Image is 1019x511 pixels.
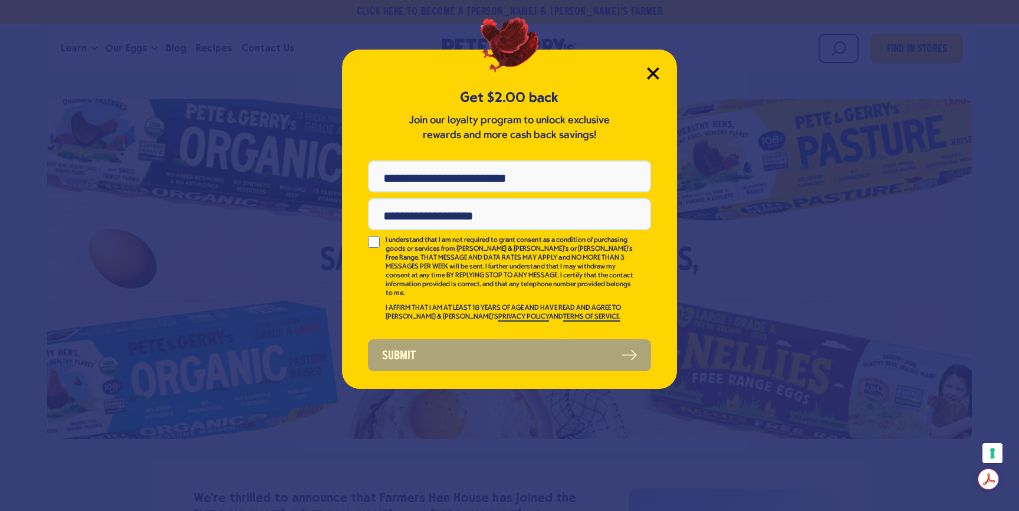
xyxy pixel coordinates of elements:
[406,113,613,143] p: Join our loyalty program to unlock exclusive rewards and more cash back savings!
[647,67,659,80] button: Close Modal
[563,313,620,322] a: TERMS OF SERVICE.
[368,88,651,107] h5: Get $2.00 back
[368,339,651,371] button: Submit
[386,304,635,322] p: I AFFIRM THAT I AM AT LEAST 18 YEARS OF AGE AND HAVE READ AND AGREE TO [PERSON_NAME] & [PERSON_NA...
[368,236,380,248] input: I understand that I am not required to grant consent as a condition of purchasing goods or servic...
[498,313,549,322] a: PRIVACY POLICY
[386,236,635,298] p: I understand that I am not required to grant consent as a condition of purchasing goods or servic...
[982,443,1002,463] button: Your consent preferences for tracking technologies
